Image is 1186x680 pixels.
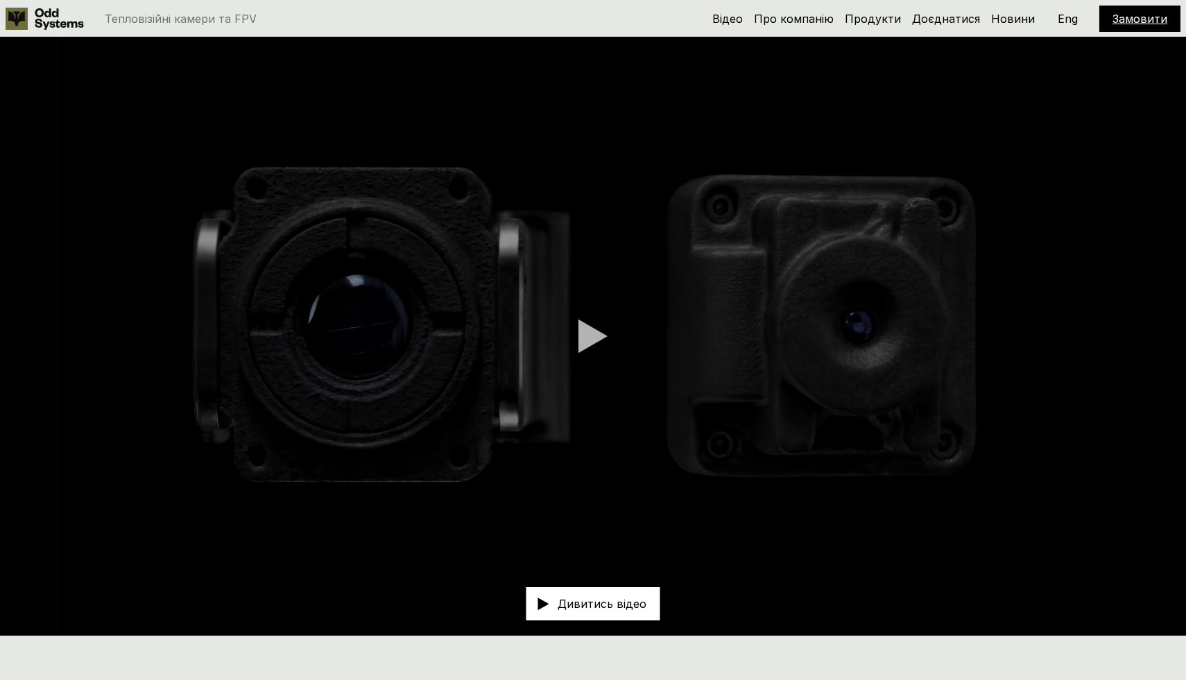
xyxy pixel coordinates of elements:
[845,12,901,26] a: Продукти
[912,12,980,26] a: Доєднатися
[991,12,1035,26] a: Новини
[558,598,646,609] p: Дивитись відео
[754,12,834,26] a: Про компанію
[1058,13,1078,24] p: Eng
[1112,12,1167,26] a: Замовити
[712,12,743,26] a: Відео
[105,13,257,24] p: Тепловізійні камери та FPV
